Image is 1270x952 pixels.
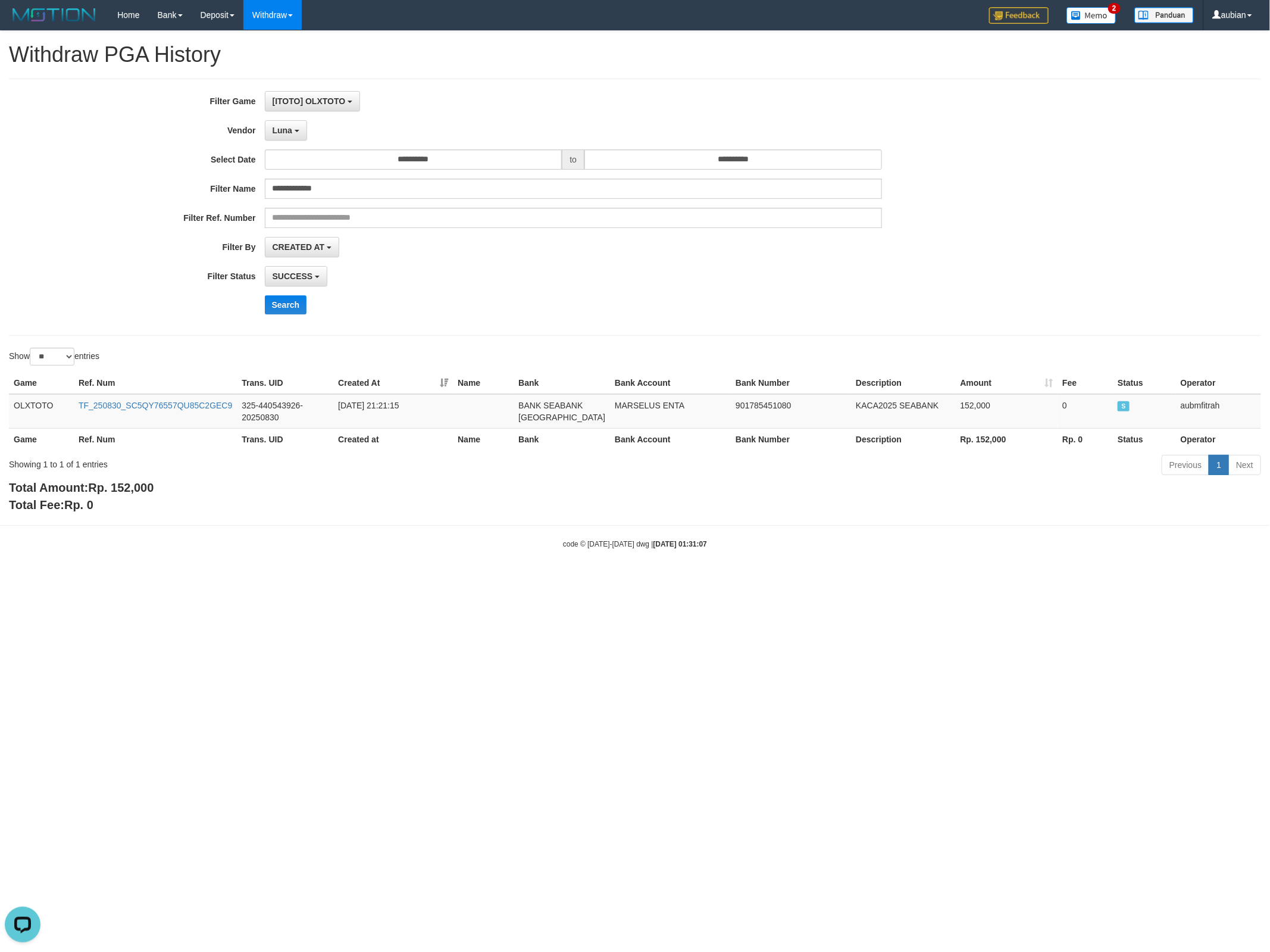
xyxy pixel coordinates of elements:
[237,394,333,429] td: 325-440543926-20250830
[1066,7,1116,24] img: Button%20Memo.svg
[956,394,1058,429] td: 152,000
[1134,7,1194,23] img: panduan.png
[1176,372,1261,394] th: Operator
[851,428,955,450] th: Description
[731,394,851,429] td: 901785451080
[610,372,731,394] th: Bank Account
[453,372,514,394] th: Name
[453,428,514,450] th: Name
[9,454,520,470] div: Showing 1 to 1 of 1 entries
[1058,372,1113,394] th: Fee
[514,394,610,429] td: BANK SEABANK [GEOGRAPHIC_DATA]
[237,372,333,394] th: Trans. UID
[74,428,237,450] th: Ref. Num
[9,348,99,366] label: Show entries
[956,372,1058,394] th: Amount: activate to sort column ascending
[265,266,328,286] button: SUCCESS
[1113,372,1175,394] th: Status
[9,6,99,24] img: MOTION_logo.png
[333,372,453,394] th: Created At: activate to sort column ascending
[88,481,154,494] span: Rp. 152,000
[273,126,292,135] span: Luna
[333,394,453,429] td: [DATE] 21:21:15
[74,372,237,394] th: Ref. Num
[731,372,851,394] th: Bank Number
[563,540,707,548] small: code © [DATE]-[DATE] dwg |
[265,91,361,111] button: [ITOTO] OLXTOTO
[273,271,313,281] span: SUCCESS
[562,149,584,170] span: to
[9,372,74,394] th: Game
[514,428,610,450] th: Bank
[1108,3,1121,14] span: 2
[64,498,93,511] span: Rp. 0
[273,96,346,106] span: [ITOTO] OLXTOTO
[79,401,232,410] a: TF_250830_SC5QY76557QU85C2GEC9
[851,394,955,429] td: KACA2025 SEABANK
[265,295,307,314] button: Search
[731,428,851,450] th: Bank Number
[265,120,307,141] button: Luna
[1162,455,1209,475] a: Previous
[1228,455,1261,475] a: Next
[9,498,93,511] b: Total Fee:
[9,428,74,450] th: Game
[1058,428,1113,450] th: Rp. 0
[9,394,74,429] td: OLXTOTO
[610,428,731,450] th: Bank Account
[30,348,74,366] select: Showentries
[653,540,707,548] strong: [DATE] 01:31:07
[514,372,610,394] th: Bank
[1209,455,1229,475] a: 1
[237,428,333,450] th: Trans. UID
[1113,428,1175,450] th: Status
[265,237,340,257] button: CREATED AT
[273,242,325,252] span: CREATED AT
[989,7,1049,24] img: Feedback.jpg
[1176,394,1261,429] td: aubmfitrah
[1118,401,1130,411] span: SUCCESS
[9,43,1261,67] h1: Withdraw PGA History
[956,428,1058,450] th: Rp. 152,000
[9,481,154,494] b: Total Amount:
[851,372,955,394] th: Description
[333,428,453,450] th: Created at
[610,394,731,429] td: MARSELUS ENTA
[1176,428,1261,450] th: Operator
[1058,394,1113,429] td: 0
[5,5,40,40] button: Open LiveChat chat widget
